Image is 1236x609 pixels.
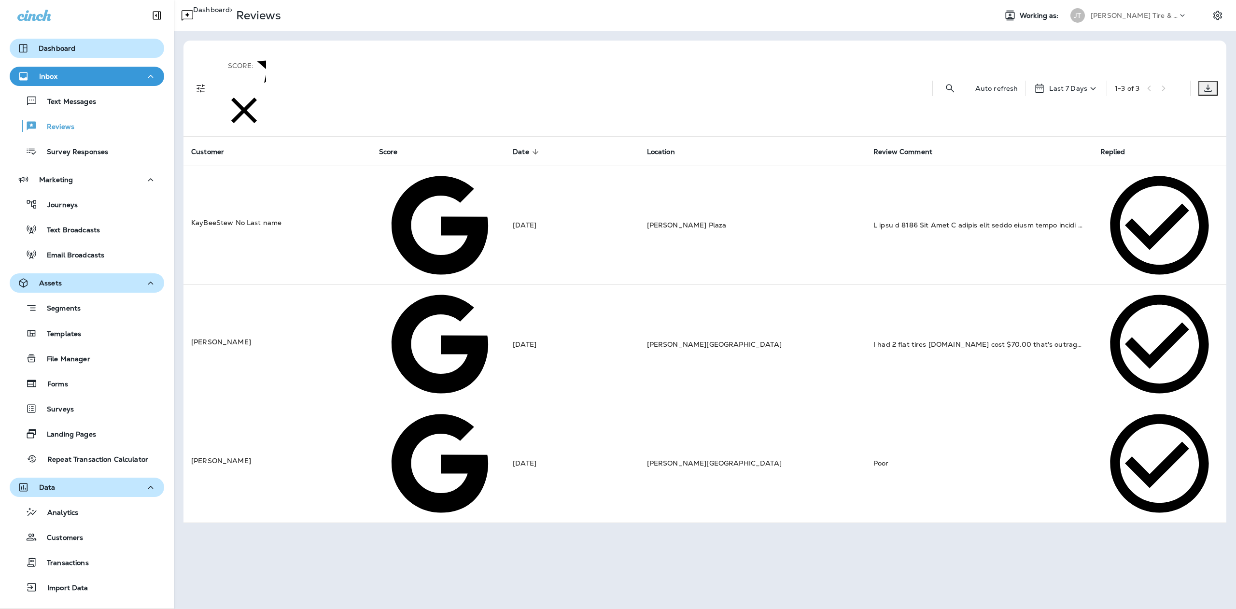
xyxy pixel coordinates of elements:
[39,44,75,52] p: Dashboard
[10,373,164,394] button: Forms
[10,297,164,318] button: Segments
[10,552,164,572] button: Transactions
[1020,12,1061,20] span: Working as:
[191,148,224,156] span: Customer
[38,98,96,107] p: Text Messages
[10,219,164,240] button: Text Broadcasts
[191,79,211,98] button: Filters
[647,340,782,349] span: [PERSON_NAME][GEOGRAPHIC_DATA]
[39,176,73,184] p: Marketing
[191,147,237,156] span: Customer
[513,147,542,156] span: Date
[505,285,639,404] td: [DATE]
[647,459,782,467] span: [PERSON_NAME][GEOGRAPHIC_DATA]
[222,44,266,132] div: Score:1 Star+1
[39,72,57,80] p: Inbox
[1209,7,1226,24] button: Settings
[10,170,164,189] button: Marketing
[37,559,89,568] p: Transactions
[10,502,164,522] button: Analytics
[191,337,364,347] p: [PERSON_NAME]
[10,398,164,419] button: Surveys
[37,355,90,364] p: File Manager
[39,279,62,287] p: Assets
[37,123,74,132] p: Reviews
[873,148,932,156] span: Review Comment
[1049,85,1087,92] p: Last 7 Days
[513,148,529,156] span: Date
[193,6,232,20] p: Dashboard >
[10,577,164,597] button: Import Data
[39,483,56,491] p: Data
[10,194,164,214] button: Journeys
[647,221,727,229] span: [PERSON_NAME] Plaza
[38,201,78,210] p: Journeys
[873,220,1084,230] div: I have a 2015 Kia Soul I bought used about three weeks before the visit to this Jensen location. ...
[505,166,639,285] td: [DATE]
[10,273,164,293] button: Assets
[647,148,675,156] span: Location
[873,458,1084,468] div: Poor
[1100,148,1125,156] span: Replied
[1091,12,1178,19] p: [PERSON_NAME] Tire & Auto
[10,91,164,111] button: Text Messages
[10,527,164,547] button: Customers
[10,244,164,265] button: Email Broadcasts
[975,85,1018,92] p: Auto refresh
[1070,8,1085,23] div: JT
[941,79,960,98] button: Search Reviews
[10,449,164,469] button: Repeat Transaction Calculator
[873,147,945,156] span: Review Comment
[10,67,164,86] button: Inbox
[10,424,164,444] button: Landing Pages
[37,226,100,235] p: Text Broadcasts
[497,220,1090,229] span: 1 Star
[10,323,164,343] button: Templates
[1198,81,1218,96] button: Export as CSV
[191,218,364,227] p: KayBeeStew No Last name
[37,148,108,157] p: Survey Responses
[37,430,96,439] p: Landing Pages
[10,116,164,136] button: Reviews
[37,304,81,314] p: Segments
[38,584,88,593] p: Import Data
[228,61,480,70] span: Score : +1
[10,39,164,58] button: Dashboard
[143,6,170,25] button: Collapse Sidebar
[647,147,688,156] span: Location
[1115,85,1139,92] div: 1 - 3 of 3
[379,147,410,156] span: Score
[37,534,83,543] p: Customers
[191,456,364,466] p: [PERSON_NAME]
[253,61,473,70] span: 1 Star
[38,509,78,518] p: Analytics
[38,380,68,389] p: Forms
[10,478,164,497] button: Data
[38,455,148,465] p: Repeat Transaction Calculator
[37,330,81,339] p: Templates
[1100,147,1138,156] span: Replied
[497,458,1090,467] span: 1 Star
[505,404,639,523] td: [DATE]
[10,141,164,161] button: Survey Responses
[497,339,1090,348] span: 1 Star
[873,340,1084,349] div: I had 2 flat tires repaired.it cost $70.00 that's outrageous!!!
[379,148,398,156] span: Score
[37,251,104,260] p: Email Broadcasts
[10,348,164,368] button: File Manager
[232,8,281,23] p: Reviews
[37,405,74,414] p: Surveys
